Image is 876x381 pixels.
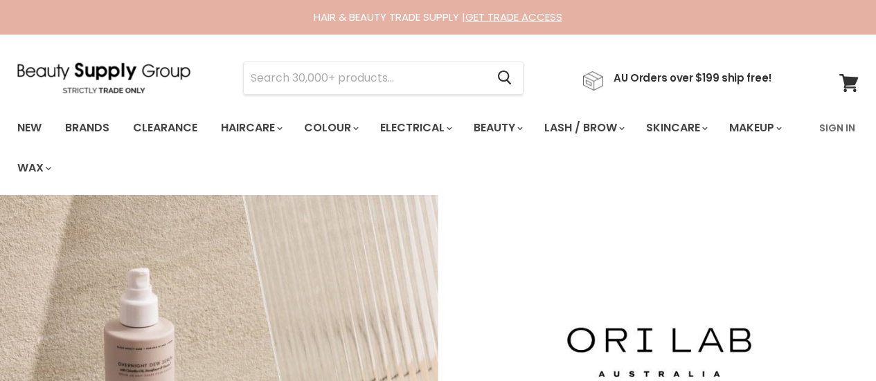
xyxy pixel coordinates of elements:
ul: Main menu [7,108,811,188]
input: Search [244,62,486,94]
form: Product [243,62,524,95]
a: Lash / Brow [534,113,633,142]
a: Colour [294,113,367,142]
button: Search [486,62,523,94]
a: Wax [7,154,60,183]
a: Clearance [123,113,208,142]
a: Makeup [719,113,790,142]
a: Electrical [370,113,461,142]
a: Beauty [463,113,531,142]
a: Sign In [811,113,864,142]
a: Skincare [636,113,716,142]
a: New [7,113,52,142]
a: Brands [55,113,120,142]
iframe: Gorgias live chat messenger [807,316,862,367]
a: GET TRADE ACCESS [465,10,562,24]
a: Haircare [211,113,291,142]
